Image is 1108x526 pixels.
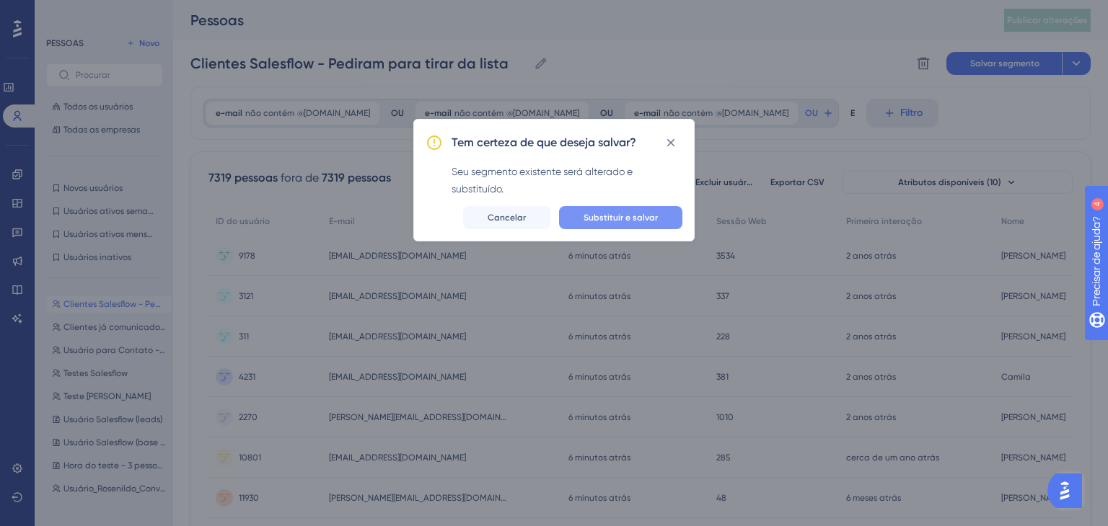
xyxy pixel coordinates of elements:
[1047,469,1091,512] iframe: Iniciador do Assistente de IA do UserGuiding
[452,166,633,195] font: Seu segmento existente será alterado e substituído.
[584,213,658,223] font: Substituir e salvar
[134,9,138,17] font: 4
[488,213,526,223] font: Cancelar
[34,6,124,17] font: Precisar de ajuda?
[452,135,636,149] font: Tem certeza de que deseja salvar?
